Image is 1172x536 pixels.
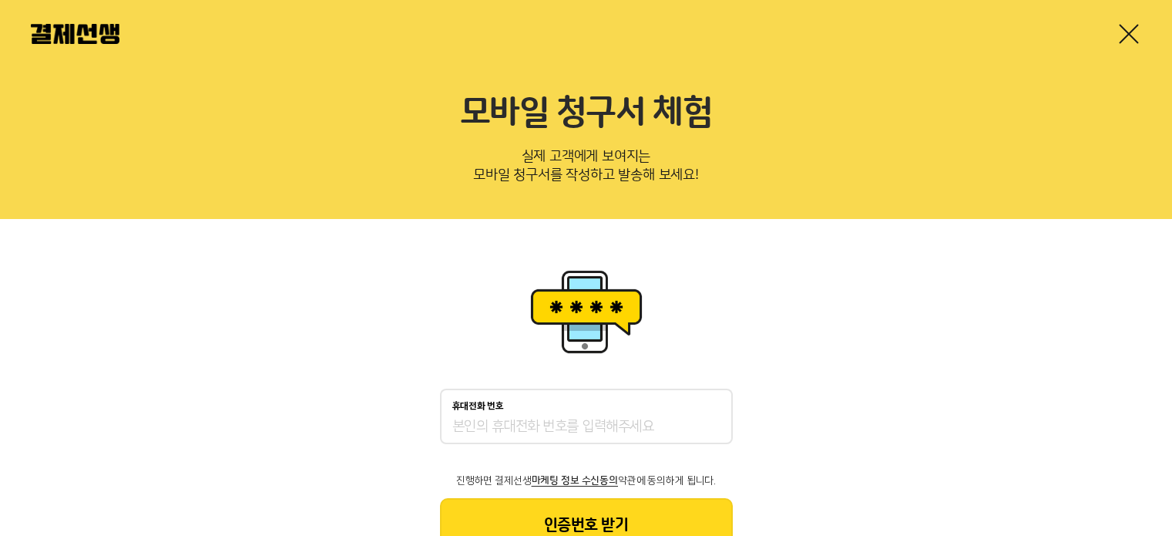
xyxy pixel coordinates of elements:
[440,475,733,486] p: 진행하면 결제선생 약관에 동의하게 됩니다.
[31,24,119,44] img: 결제선생
[31,93,1141,134] h2: 모바일 청구서 체험
[525,265,648,358] img: 휴대폰인증 이미지
[452,401,504,412] p: 휴대전화 번호
[452,418,720,437] input: 휴대전화 번호
[31,143,1141,194] p: 실제 고객에게 보여지는 모바일 청구서를 작성하고 발송해 보세요!
[532,475,618,486] span: 마케팅 정보 수신동의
